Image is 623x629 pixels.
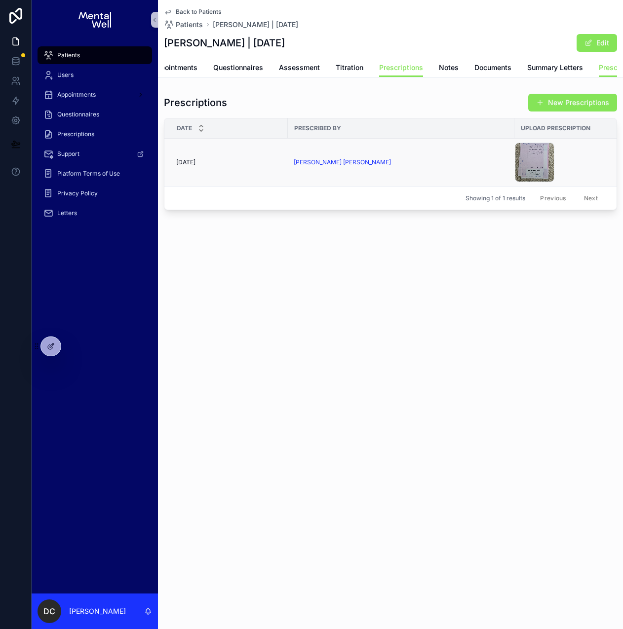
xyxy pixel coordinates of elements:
[176,20,203,30] span: Patients
[439,63,459,73] span: Notes
[164,20,203,30] a: Patients
[528,94,617,111] button: New Prescriptions
[32,39,158,235] div: scrollable content
[439,59,459,78] a: Notes
[57,51,80,59] span: Patients
[213,59,263,78] a: Questionnaires
[527,63,583,73] span: Summary Letters
[336,59,363,78] a: Titration
[213,20,298,30] a: [PERSON_NAME] | [DATE]
[164,8,221,16] a: Back to Patients
[43,605,55,617] span: DC
[38,145,152,163] a: Support
[279,63,320,73] span: Assessment
[57,150,79,158] span: Support
[474,63,511,73] span: Documents
[57,91,96,99] span: Appointments
[38,46,152,64] a: Patients
[57,189,98,197] span: Privacy Policy
[279,59,320,78] a: Assessment
[164,96,227,110] h1: Prescriptions
[38,185,152,202] a: Privacy Policy
[38,204,152,222] a: Letters
[474,59,511,78] a: Documents
[213,63,263,73] span: Questionnaires
[379,59,423,77] a: Prescriptions
[176,8,221,16] span: Back to Patients
[521,124,590,132] span: Upload Prescription
[38,165,152,183] a: Platform Terms of Use
[336,63,363,73] span: Titration
[294,158,391,166] a: [PERSON_NAME] [PERSON_NAME]
[294,158,508,166] a: [PERSON_NAME] [PERSON_NAME]
[176,158,195,166] span: [DATE]
[151,59,197,78] a: Appointments
[38,125,152,143] a: Prescriptions
[177,124,192,132] span: Date
[57,111,99,118] span: Questionnaires
[57,130,94,138] span: Prescriptions
[466,194,525,202] span: Showing 1 of 1 results
[38,106,152,123] a: Questionnaires
[151,63,197,73] span: Appointments
[69,606,126,616] p: [PERSON_NAME]
[38,66,152,84] a: Users
[176,158,282,166] a: [DATE]
[57,170,120,178] span: Platform Terms of Use
[527,59,583,78] a: Summary Letters
[164,36,285,50] h1: [PERSON_NAME] | [DATE]
[38,86,152,104] a: Appointments
[57,71,74,79] span: Users
[294,124,341,132] span: Prescribed By
[57,209,77,217] span: Letters
[379,63,423,73] span: Prescriptions
[78,12,111,28] img: App logo
[577,34,617,52] button: Edit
